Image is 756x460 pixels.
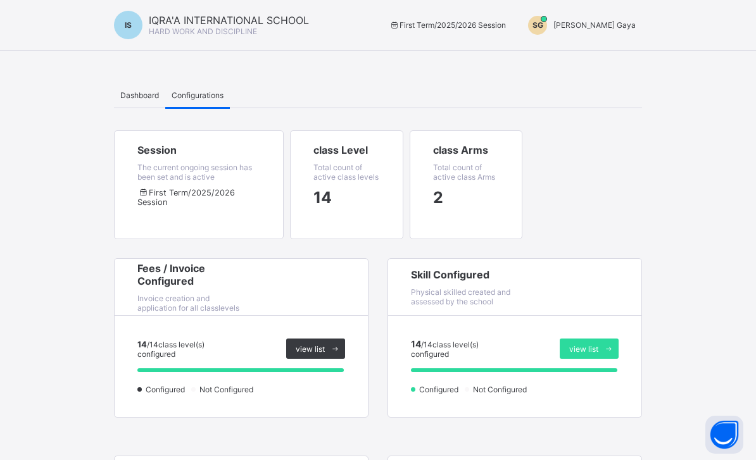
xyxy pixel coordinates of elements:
[125,20,132,30] span: IS
[137,188,260,207] span: session/term information
[418,385,462,394] span: Configured
[198,385,257,394] span: Not Configured
[120,90,159,100] span: Dashboard
[144,385,189,394] span: Configured
[296,344,325,354] span: view list
[149,14,309,27] span: IQRA'A INTERNATIONAL SCHOOL
[411,340,479,359] span: / 14 class level(s) configured
[137,340,205,359] span: / 14 class level(s) configured
[433,163,495,182] span: Total count of active class Arms
[411,287,510,306] span: Physical skilled created and assessed by the school
[411,268,515,281] span: Skill Configured
[313,144,380,156] span: class Level
[172,90,224,100] span: Configurations
[313,163,379,182] span: Total count of active class levels
[472,385,531,394] span: Not Configured
[411,339,421,349] span: 14
[433,188,443,207] span: session/term information
[313,188,332,207] span: session/term information
[532,20,543,30] span: SG
[137,294,239,313] span: Invoice creation and application for all classlevels
[553,20,636,30] span: [PERSON_NAME] Gaya
[705,416,743,454] button: Open asap
[137,144,260,156] span: Session
[569,344,598,354] span: view list
[149,27,257,36] span: HARD WORK AND DISCIPLINE
[137,163,252,182] span: The current ongoing session has been set and is active
[137,339,147,349] span: 14
[389,20,506,30] span: session/term information
[137,262,241,287] span: Fees / Invoice Configured
[433,144,500,156] span: class Arms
